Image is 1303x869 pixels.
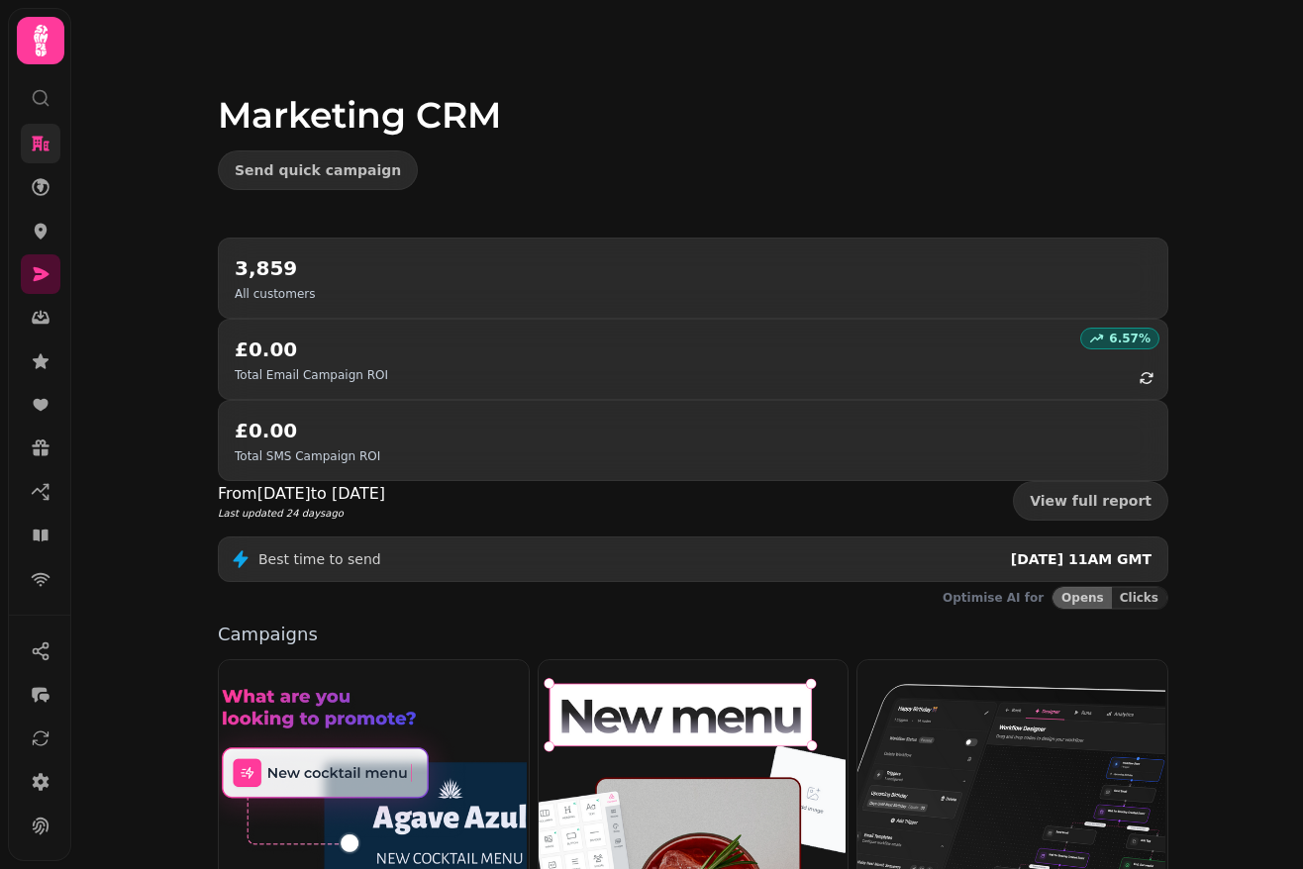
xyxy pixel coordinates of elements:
[943,590,1044,606] p: Optimise AI for
[218,506,385,521] p: Last updated 24 days ago
[1013,481,1168,521] a: View full report
[235,254,315,282] h2: 3,859
[235,367,388,383] p: Total Email Campaign ROI
[258,549,381,569] p: Best time to send
[1061,592,1104,604] span: Opens
[235,336,388,363] h2: £0.00
[235,417,380,444] h2: £0.00
[1112,587,1167,609] button: Clicks
[1109,331,1151,346] p: 6.57 %
[218,48,1168,135] h1: Marketing CRM
[1120,592,1158,604] span: Clicks
[218,482,385,506] p: From [DATE] to [DATE]
[235,163,401,177] span: Send quick campaign
[1052,587,1112,609] button: Opens
[218,626,1168,643] p: Campaigns
[235,286,315,302] p: All customers
[218,150,418,190] button: Send quick campaign
[1130,361,1163,395] button: refresh
[235,448,380,464] p: Total SMS Campaign ROI
[1011,551,1152,567] span: [DATE] 11AM GMT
